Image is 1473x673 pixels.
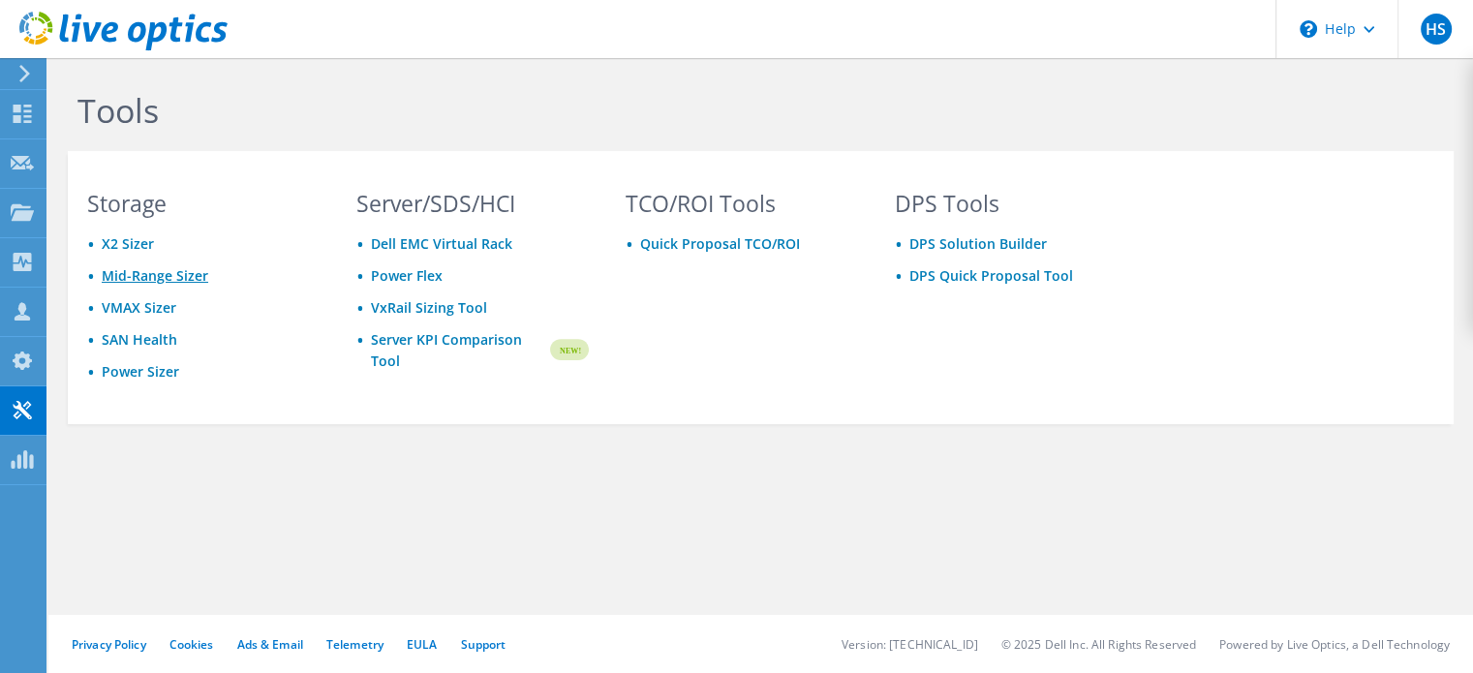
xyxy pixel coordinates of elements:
[842,636,978,653] li: Version: [TECHNICAL_ID]
[1001,636,1196,653] li: © 2025 Dell Inc. All Rights Reserved
[102,298,176,317] a: VMAX Sizer
[895,193,1127,214] h3: DPS Tools
[1300,20,1317,38] svg: \n
[371,234,512,253] a: Dell EMC Virtual Rack
[356,193,589,214] h3: Server/SDS/HCI
[547,327,589,373] img: new-badge.svg
[1219,636,1450,653] li: Powered by Live Optics, a Dell Technology
[326,636,384,653] a: Telemetry
[371,266,443,285] a: Power Flex
[460,636,506,653] a: Support
[72,636,146,653] a: Privacy Policy
[102,362,179,381] a: Power Sizer
[1421,14,1452,45] span: HS
[371,329,547,372] a: Server KPI Comparison Tool
[169,636,214,653] a: Cookies
[102,266,208,285] a: Mid-Range Sizer
[371,298,487,317] a: VxRail Sizing Tool
[87,193,320,214] h3: Storage
[909,234,1047,253] a: DPS Solution Builder
[237,636,303,653] a: Ads & Email
[77,90,1385,131] h1: Tools
[909,266,1073,285] a: DPS Quick Proposal Tool
[407,636,437,653] a: EULA
[102,330,177,349] a: SAN Health
[102,234,154,253] a: X2 Sizer
[626,193,858,214] h3: TCO/ROI Tools
[640,234,800,253] a: Quick Proposal TCO/ROI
